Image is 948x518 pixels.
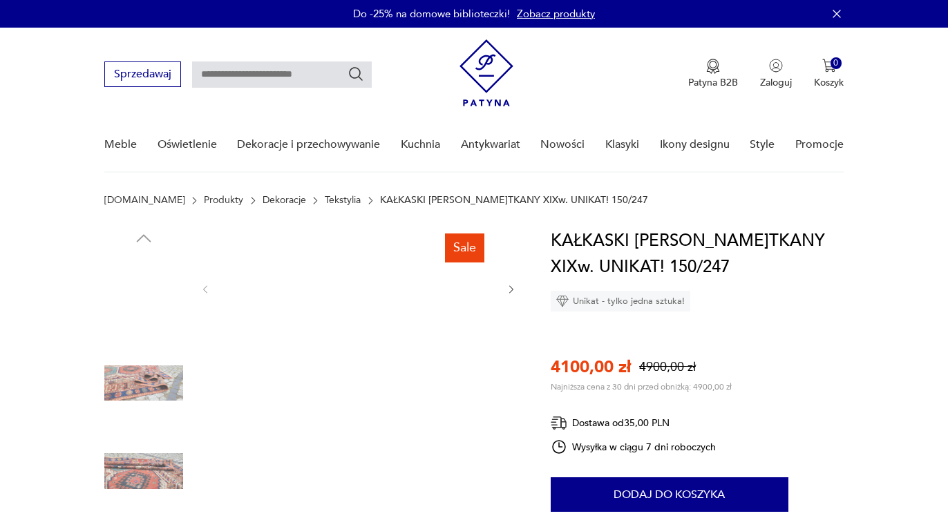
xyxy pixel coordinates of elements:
[104,256,183,334] img: Zdjęcie produktu KAŁKASKI DYWAN KAZAK R.TKANY XIXw. UNIKAT! 150/247
[551,356,631,378] p: 4100,00 zł
[605,118,639,171] a: Klasyki
[461,118,520,171] a: Antykwariat
[551,439,717,455] div: Wysyłka w ciągu 7 dni roboczych
[225,228,492,348] img: Zdjęcie produktu KAŁKASKI DYWAN KAZAK R.TKANY XIXw. UNIKAT! 150/247
[688,59,738,89] a: Ikona medaluPatyna B2B
[517,7,595,21] a: Zobacz produkty
[551,228,846,280] h1: KAŁKASKI [PERSON_NAME]TKANY XIXw. UNIKAT! 150/247
[237,118,380,171] a: Dekoracje i przechowywanie
[348,66,364,82] button: Szukaj
[760,59,792,89] button: Zaloguj
[795,118,844,171] a: Promocje
[380,195,648,206] p: KAŁKASKI [PERSON_NAME]TKANY XIXw. UNIKAT! 150/247
[104,70,181,80] a: Sprzedawaj
[688,59,738,89] button: Patyna B2B
[104,195,185,206] a: [DOMAIN_NAME]
[445,233,484,262] div: Sale
[353,7,510,21] p: Do -25% na domowe biblioteczki!
[325,195,361,206] a: Tekstylia
[660,118,730,171] a: Ikony designu
[551,414,717,432] div: Dostawa od 35,00 PLN
[750,118,775,171] a: Style
[822,59,836,73] img: Ikona koszyka
[540,118,585,171] a: Nowości
[401,118,440,171] a: Kuchnia
[831,57,842,69] div: 0
[551,291,690,311] div: Unikat - tylko jedna sztuka!
[769,59,783,73] img: Ikonka użytkownika
[706,59,720,74] img: Ikona medalu
[551,477,788,512] button: Dodaj do koszyka
[688,76,738,89] p: Patyna B2B
[459,39,513,106] img: Patyna - sklep z meblami i dekoracjami vintage
[556,295,569,307] img: Ikona diamentu
[551,381,732,392] p: Najniższa cena z 30 dni przed obniżką: 4900,00 zł
[551,414,567,432] img: Ikona dostawy
[104,61,181,87] button: Sprzedawaj
[104,432,183,510] img: Zdjęcie produktu KAŁKASKI DYWAN KAZAK R.TKANY XIXw. UNIKAT! 150/247
[760,76,792,89] p: Zaloguj
[104,344,183,423] img: Zdjęcie produktu KAŁKASKI DYWAN KAZAK R.TKANY XIXw. UNIKAT! 150/247
[158,118,217,171] a: Oświetlenie
[814,76,844,89] p: Koszyk
[204,195,243,206] a: Produkty
[639,358,696,376] p: 4900,00 zł
[104,118,137,171] a: Meble
[814,59,844,89] button: 0Koszyk
[263,195,306,206] a: Dekoracje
